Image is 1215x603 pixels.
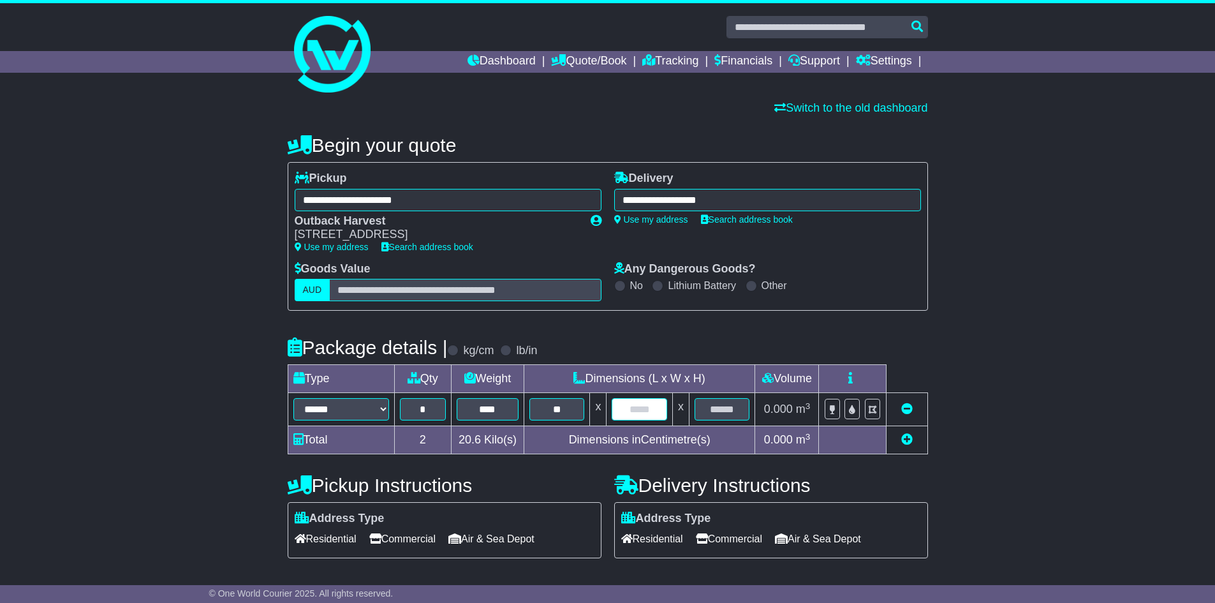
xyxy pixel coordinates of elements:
[901,433,913,446] a: Add new item
[288,475,601,496] h4: Pickup Instructions
[394,426,451,454] td: 2
[288,426,394,454] td: Total
[288,337,448,358] h4: Package details |
[381,242,473,252] a: Search address book
[524,426,755,454] td: Dimensions in Centimetre(s)
[901,403,913,415] a: Remove this item
[295,172,347,186] label: Pickup
[295,242,369,252] a: Use my address
[621,512,711,526] label: Address Type
[614,172,674,186] label: Delivery
[459,433,481,446] span: 20.6
[295,279,330,301] label: AUD
[788,51,840,73] a: Support
[516,344,537,358] label: lb/in
[806,401,811,411] sup: 3
[630,279,643,292] label: No
[764,433,793,446] span: 0.000
[764,403,793,415] span: 0.000
[774,101,927,114] a: Switch to the old dashboard
[796,433,811,446] span: m
[288,365,394,393] td: Type
[551,51,626,73] a: Quote/Book
[755,365,819,393] td: Volume
[369,529,436,549] span: Commercial
[796,403,811,415] span: m
[856,51,912,73] a: Settings
[775,529,861,549] span: Air & Sea Depot
[614,475,928,496] h4: Delivery Instructions
[762,279,787,292] label: Other
[672,393,689,426] td: x
[295,262,371,276] label: Goods Value
[209,588,394,599] span: © One World Courier 2025. All rights reserved.
[288,135,928,156] h4: Begin your quote
[701,214,793,225] a: Search address book
[614,214,688,225] a: Use my address
[668,279,736,292] label: Lithium Battery
[463,344,494,358] label: kg/cm
[642,51,698,73] a: Tracking
[295,529,357,549] span: Residential
[448,529,534,549] span: Air & Sea Depot
[614,262,756,276] label: Any Dangerous Goods?
[295,228,578,242] div: [STREET_ADDRESS]
[714,51,772,73] a: Financials
[590,393,607,426] td: x
[806,432,811,442] sup: 3
[468,51,536,73] a: Dashboard
[295,214,578,228] div: Outback Harvest
[451,426,524,454] td: Kilo(s)
[524,365,755,393] td: Dimensions (L x W x H)
[621,529,683,549] span: Residential
[295,512,385,526] label: Address Type
[394,365,451,393] td: Qty
[696,529,762,549] span: Commercial
[451,365,524,393] td: Weight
